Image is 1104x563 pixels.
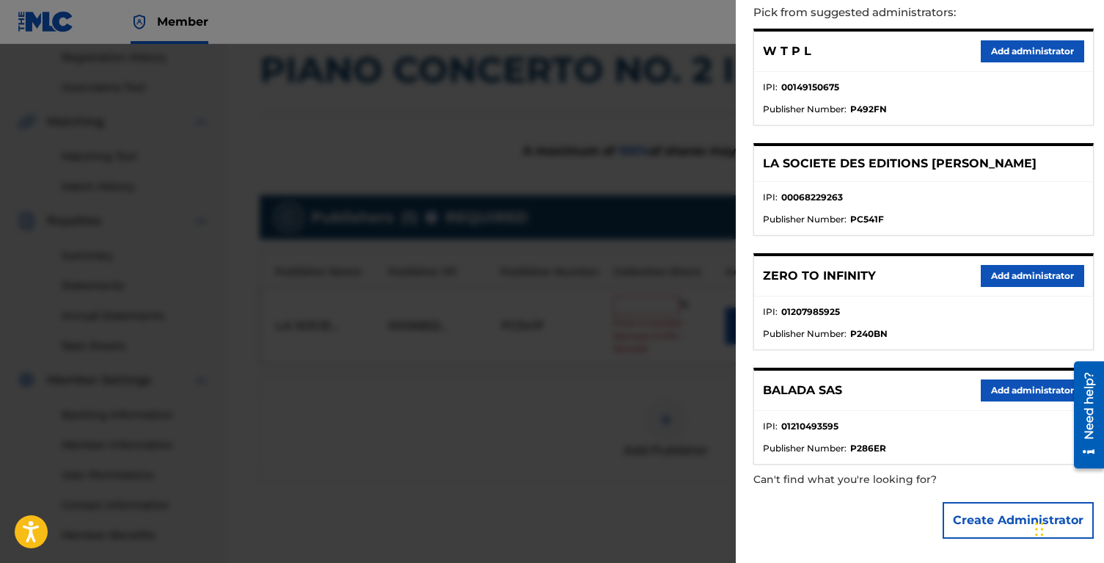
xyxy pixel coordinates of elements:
[981,265,1084,287] button: Add administrator
[781,305,840,319] strong: 01207985925
[763,213,847,226] span: Publisher Number :
[763,81,778,94] span: IPI :
[850,442,886,455] strong: P286ER
[781,420,838,433] strong: 01210493595
[753,465,1010,495] p: Can't find what you're looking for?
[763,420,778,433] span: IPI :
[763,43,811,60] p: W T P L
[981,379,1084,402] button: Add administrator
[18,11,74,32] img: MLC Logo
[1035,507,1044,551] div: Drag
[781,191,843,204] strong: 00068229263
[763,155,1037,172] p: LA SOCIETE DES EDITIONS [PERSON_NAME]
[781,81,839,94] strong: 00149150675
[850,213,884,226] strong: PC541F
[943,502,1094,539] button: Create Administrator
[763,442,847,455] span: Publisher Number :
[763,267,876,285] p: ZERO TO INFINITY
[850,327,888,341] strong: P240BN
[1063,355,1104,473] iframe: Resource Center
[763,382,842,399] p: BALADA SAS
[763,305,778,319] span: IPI :
[981,40,1084,62] button: Add administrator
[131,13,148,31] img: Top Rightsholder
[763,191,778,204] span: IPI :
[157,13,208,30] span: Member
[850,103,887,116] strong: P492FN
[763,103,847,116] span: Publisher Number :
[763,327,847,341] span: Publisher Number :
[1031,493,1104,563] iframe: Chat Widget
